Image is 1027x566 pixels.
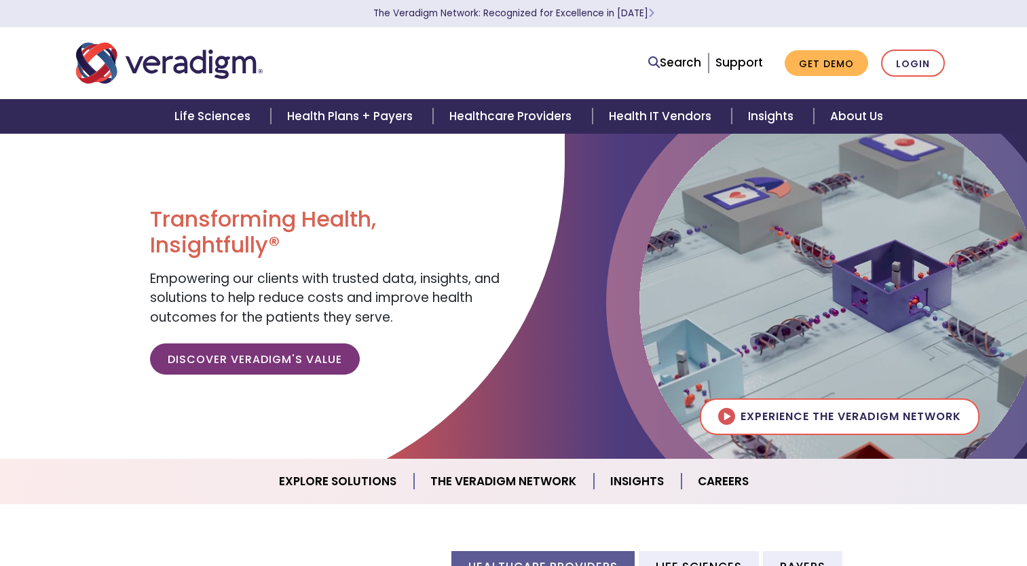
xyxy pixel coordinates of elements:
a: Healthcare Providers [433,99,592,134]
a: About Us [814,99,899,134]
span: Learn More [648,7,654,20]
a: Life Sciences [158,99,271,134]
a: Health IT Vendors [593,99,732,134]
a: Explore Solutions [263,464,414,499]
img: Veradigm logo [76,41,263,86]
a: Careers [681,464,765,499]
a: The Veradigm Network: Recognized for Excellence in [DATE]Learn More [373,7,654,20]
a: Insights [732,99,814,134]
a: Discover Veradigm's Value [150,343,360,375]
h1: Transforming Health, Insightfully® [150,206,503,259]
a: The Veradigm Network [414,464,594,499]
a: Support [715,54,763,71]
a: Login [881,50,945,77]
a: Health Plans + Payers [271,99,433,134]
a: Search [648,54,701,72]
a: Get Demo [785,50,868,77]
a: Insights [594,464,681,499]
span: Empowering our clients with trusted data, insights, and solutions to help reduce costs and improv... [150,269,500,326]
